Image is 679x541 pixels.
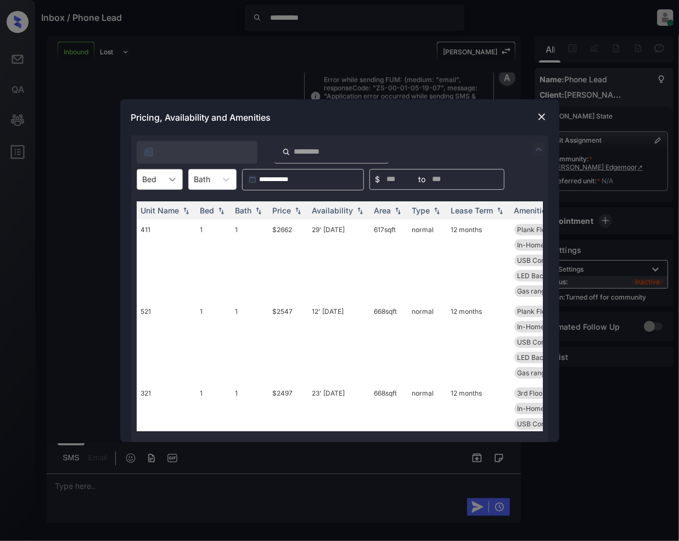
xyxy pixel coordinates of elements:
[518,241,577,249] span: In-Home Washer ...
[308,301,370,383] td: 12' [DATE]
[231,383,268,465] td: 1
[268,383,308,465] td: $2497
[447,383,510,465] td: 12 months
[518,404,577,413] span: In-Home Washer ...
[293,206,304,214] img: sorting
[308,383,370,465] td: 23' [DATE]
[518,256,575,264] span: USB Compatible ...
[419,173,426,185] span: to
[532,143,546,156] img: icon-zuma
[412,206,430,215] div: Type
[518,287,549,295] span: Gas range
[141,206,179,215] div: Unit Name
[282,147,290,157] img: icon-zuma
[120,99,559,136] div: Pricing, Availability and Amenities
[273,206,291,215] div: Price
[253,206,264,214] img: sorting
[216,206,227,214] img: sorting
[143,146,154,157] img: icon-zuma
[514,206,551,215] div: Amenities
[518,420,575,428] span: USB Compatible ...
[370,301,408,383] td: 668 sqft
[231,301,268,383] td: 1
[137,219,196,301] td: 411
[355,206,366,214] img: sorting
[408,301,447,383] td: normal
[518,338,575,346] span: USB Compatible ...
[518,389,546,397] span: 3rd Floor
[408,219,447,301] td: normal
[431,206,442,214] img: sorting
[200,206,215,215] div: Bed
[231,219,268,301] td: 1
[137,383,196,465] td: 321
[375,173,380,185] span: $
[196,301,231,383] td: 1
[447,301,510,383] td: 12 months
[447,219,510,301] td: 12 months
[235,206,252,215] div: Bath
[536,111,547,122] img: close
[518,323,577,331] span: In-Home Washer ...
[181,206,192,214] img: sorting
[196,219,231,301] td: 1
[408,383,447,465] td: normal
[495,206,506,214] img: sorting
[137,301,196,383] td: 521
[268,301,308,383] td: $2547
[518,353,570,362] span: LED Back-lit Mi...
[308,219,370,301] td: 29' [DATE]
[312,206,353,215] div: Availability
[370,219,408,301] td: 617 sqft
[392,206,403,214] img: sorting
[518,307,569,315] span: Plank Flooring ...
[518,272,570,280] span: LED Back-lit Mi...
[374,206,391,215] div: Area
[451,206,493,215] div: Lease Term
[518,369,549,377] span: Gas range
[268,219,308,301] td: $2662
[518,226,569,234] span: Plank Flooring ...
[196,383,231,465] td: 1
[370,383,408,465] td: 668 sqft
